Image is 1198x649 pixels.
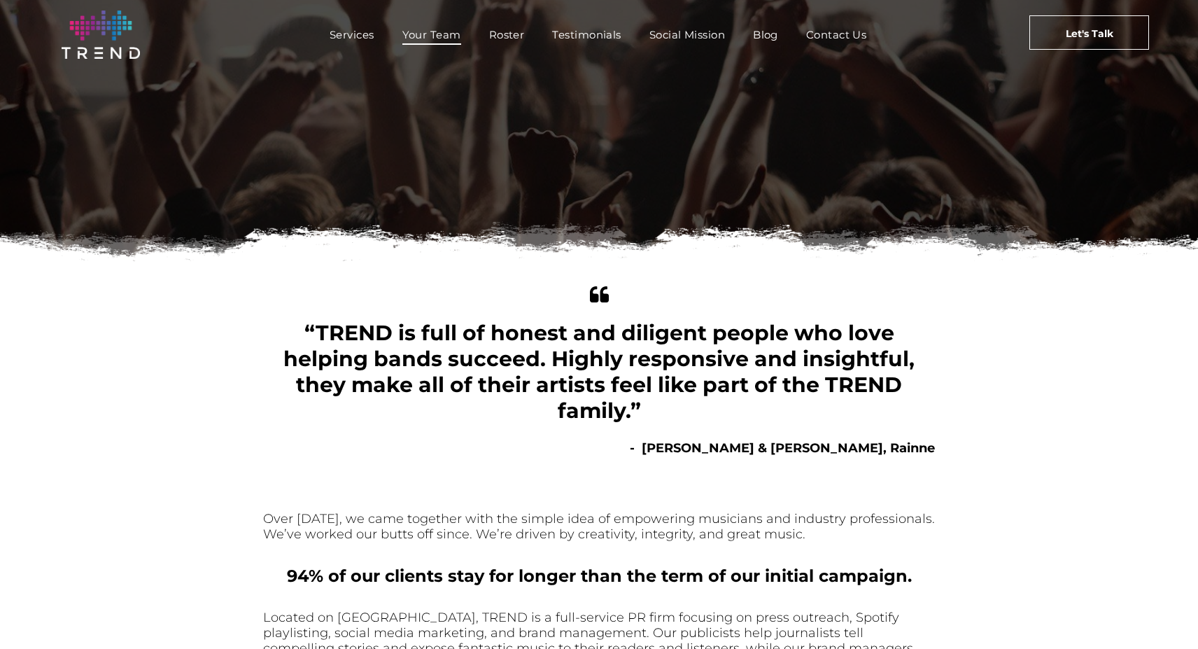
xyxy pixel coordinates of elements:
b: 94% of our clients stay for longer than the term of our initial campaign. [287,566,912,586]
img: logo [62,11,140,59]
a: Roster [475,25,539,45]
span: “TREND is full of honest and diligent people who love helping bands succeed. Highly responsive an... [283,320,915,424]
span: Let's Talk [1066,16,1113,51]
a: Testimonials [538,25,635,45]
a: Your Team [388,25,475,45]
b: - [PERSON_NAME] & [PERSON_NAME], Rainne [630,440,935,456]
a: Social Mission [635,25,739,45]
a: Blog [739,25,792,45]
font: Over [DATE], we came together with the simple idea of empowering musicians and industry professio... [263,511,935,542]
a: Let's Talk [1029,15,1149,50]
a: Services [316,25,388,45]
a: Contact Us [792,25,881,45]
